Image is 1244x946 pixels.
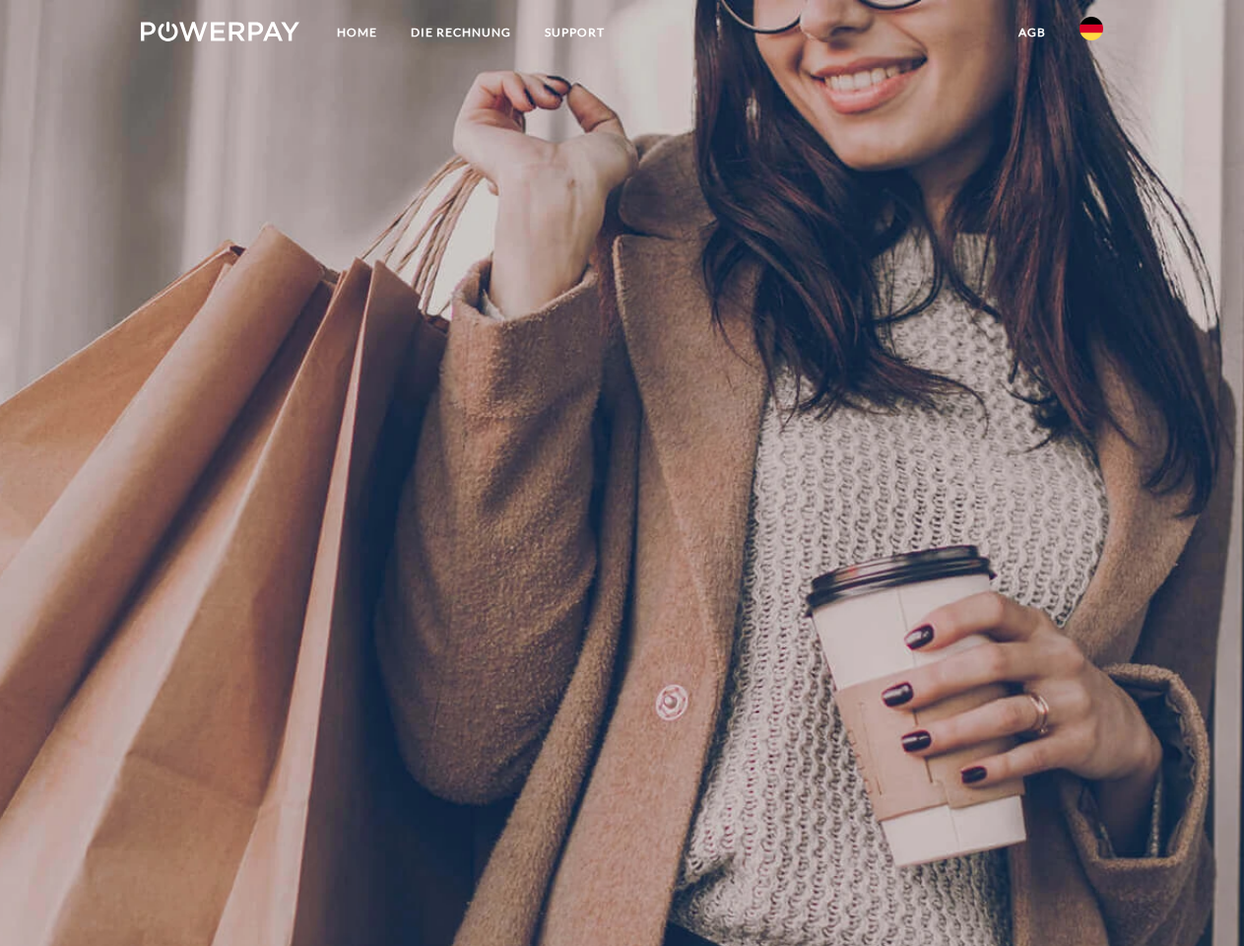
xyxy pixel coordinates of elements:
[1002,15,1063,50] a: agb
[528,15,622,50] a: SUPPORT
[1080,17,1103,40] img: de
[394,15,528,50] a: DIE RECHNUNG
[141,22,299,41] img: logo-powerpay-white.svg
[320,15,394,50] a: Home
